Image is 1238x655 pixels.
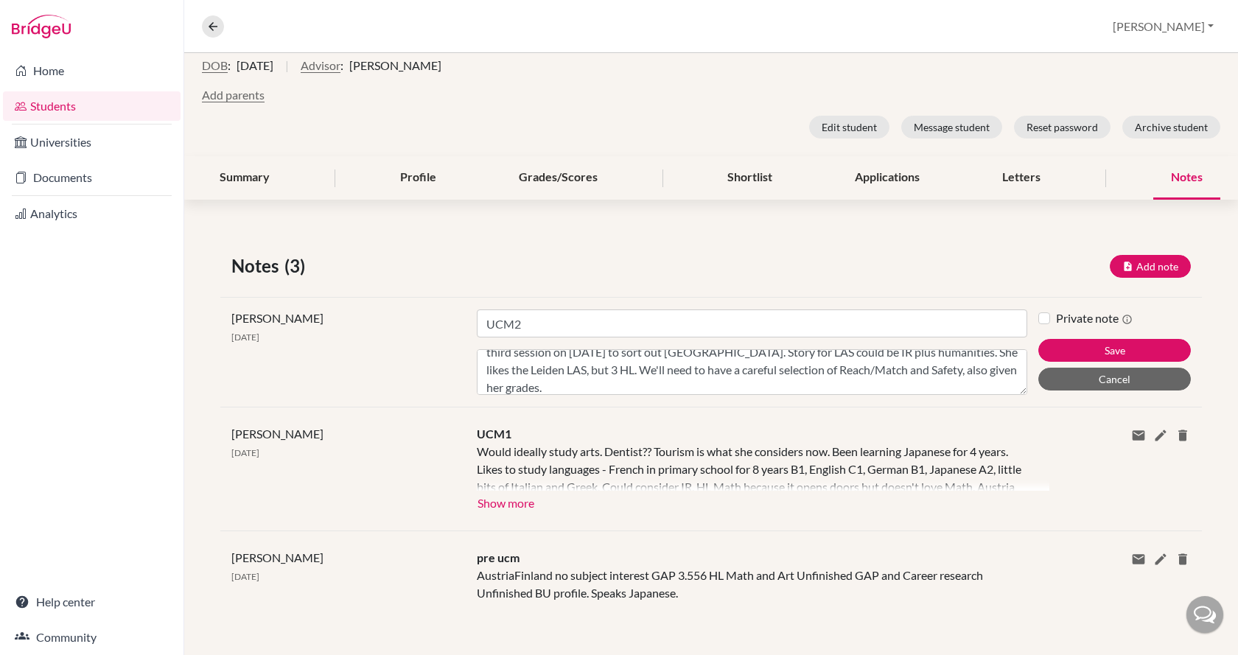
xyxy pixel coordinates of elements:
[202,57,228,74] button: DOB
[477,491,535,513] button: Show more
[710,156,790,200] div: Shortlist
[3,199,181,228] a: Analytics
[501,156,615,200] div: Grades/Scores
[477,309,1027,337] input: Note title (required)
[12,15,71,38] img: Bridge-U
[477,550,520,564] span: pre ucm
[349,57,441,74] span: [PERSON_NAME]
[3,56,181,85] a: Home
[231,447,259,458] span: [DATE]
[231,571,259,582] span: [DATE]
[1110,255,1191,278] button: Add note
[809,116,889,139] button: Edit student
[1122,116,1220,139] button: Archive student
[231,253,284,279] span: Notes
[231,550,324,564] span: [PERSON_NAME]
[202,86,265,104] button: Add parents
[837,156,937,200] div: Applications
[284,253,311,279] span: (3)
[1056,309,1133,327] label: Private note
[231,332,259,343] span: [DATE]
[1014,116,1111,139] button: Reset password
[3,91,181,121] a: Students
[228,57,231,74] span: :
[285,57,289,86] span: |
[33,10,63,24] span: Help
[237,57,273,74] span: [DATE]
[1106,13,1220,41] button: [PERSON_NAME]
[985,156,1058,200] div: Letters
[477,443,1027,491] div: Would ideally study arts. Dentist?? Tourism is what she considers now. Been learning Japanese for...
[466,549,1038,602] div: AustriaFinland no subject interest GAP 3.556 HL Math and Art Unfinished GAP and Career research U...
[1038,339,1191,362] button: Save
[231,427,324,441] span: [PERSON_NAME]
[3,163,181,192] a: Documents
[1153,156,1220,200] div: Notes
[3,587,181,617] a: Help center
[231,311,324,325] span: [PERSON_NAME]
[3,127,181,157] a: Universities
[340,57,343,74] span: :
[901,116,1002,139] button: Message student
[3,623,181,652] a: Community
[382,156,454,200] div: Profile
[1038,368,1191,390] button: Cancel
[202,156,287,200] div: Summary
[477,427,511,441] span: UCM1
[301,57,340,74] button: Advisor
